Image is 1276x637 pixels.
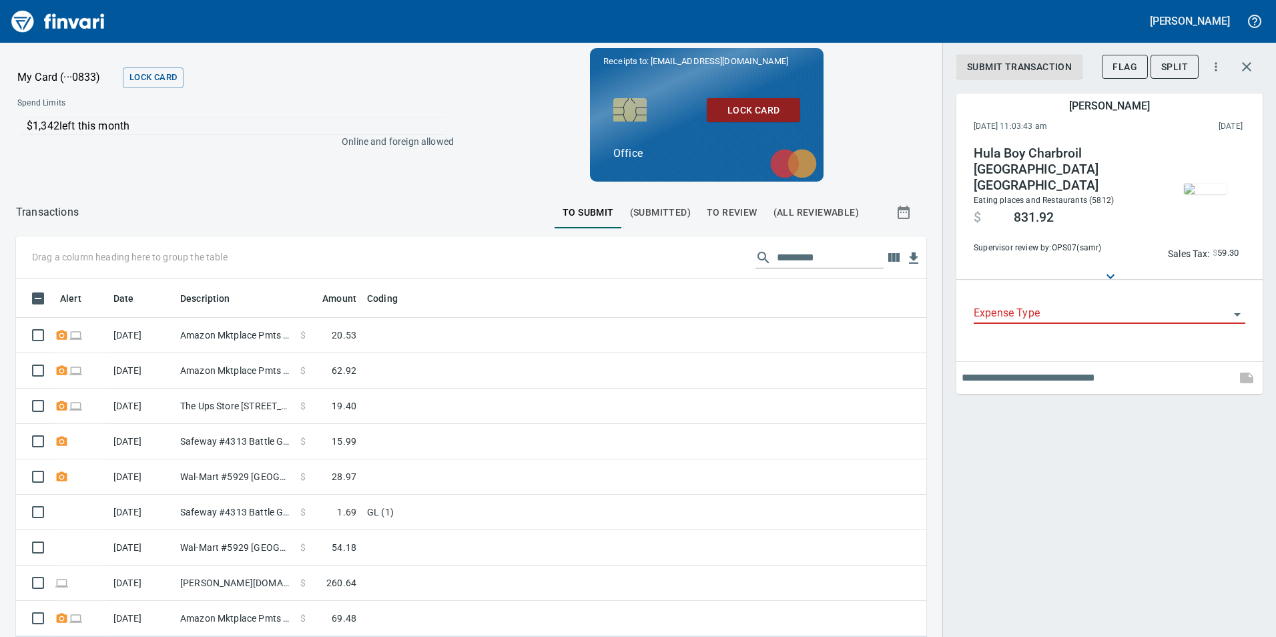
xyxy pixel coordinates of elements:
button: Close transaction [1231,51,1263,83]
p: Drag a column heading here to group the table [32,250,228,264]
span: Alert [60,290,81,306]
td: Amazon Mktplace Pmts [DOMAIN_NAME][URL] WA [175,601,295,636]
span: $ [300,576,306,590]
button: Download Table [904,248,924,268]
span: This records your note into the expense [1231,362,1263,394]
span: 260.64 [326,576,356,590]
button: Lock Card [707,98,800,123]
button: Flag [1102,55,1148,79]
span: Spend Limits [17,97,258,110]
p: Sales Tax: [1168,247,1210,260]
span: To Submit [563,204,614,221]
span: Eating places and Restaurants (5812) [974,196,1114,205]
span: Description [180,290,230,306]
td: [DATE] [108,459,175,495]
img: receipts%2Ftapani%2F2025-09-11%2FJzoGOT8oVaeitZ1UdICkDM6BnD42__cCQmpH1eXX1vxLZQVYmo_thumb.jpg [1184,184,1227,194]
p: $1,342 left this month [27,118,445,134]
span: $ [300,505,306,519]
span: Alert [60,290,99,306]
span: Online transaction [55,578,69,587]
h4: Hula Boy Charbroil [GEOGRAPHIC_DATA] [GEOGRAPHIC_DATA] [974,146,1155,194]
span: This charge was settled by the merchant and appears on the 2025/09/13 statement. [1133,120,1243,134]
span: Coding [367,290,398,306]
button: More [1201,52,1231,81]
span: Lock Card [129,70,177,85]
span: 831.92 [1014,210,1054,226]
span: (Submitted) [630,204,691,221]
span: Online transaction [69,366,83,375]
span: Flag [1112,59,1137,75]
td: Safeway #4313 Battle Ground [GEOGRAPHIC_DATA] [175,495,295,530]
span: 59.30 [1217,246,1239,261]
button: [PERSON_NAME] [1147,11,1233,31]
span: Receipt Required [55,437,69,445]
button: Show transactions within a particular date range [884,196,926,228]
span: $ [300,612,306,625]
td: [DATE] [108,353,175,389]
span: Receipt Required [55,366,69,375]
p: Office [613,146,800,162]
span: 20.53 [332,329,356,342]
span: $ [300,470,306,483]
span: [DATE] 11:03:43 am [974,120,1133,134]
span: $ [974,210,981,226]
td: Wal-Mart #5929 [GEOGRAPHIC_DATA] [175,459,295,495]
span: AI confidence: 99.0% [1213,246,1239,261]
td: The Ups Store [STREET_ADDRESS] [175,389,295,424]
td: Amazon Mktplace Pmts [DOMAIN_NAME][URL] WA [175,318,295,353]
p: Receipts to: [603,55,810,68]
button: Sales Tax:$59.30 [1165,243,1243,264]
span: 54.18 [332,541,356,554]
button: Open [1228,305,1247,324]
img: mastercard.svg [763,142,824,185]
span: Date [113,290,134,306]
td: [DATE] [108,318,175,353]
td: GL (1) [362,495,695,530]
td: [DATE] [108,601,175,636]
p: Transactions [16,204,79,220]
td: [DATE] [108,566,175,601]
span: $ [1213,246,1217,261]
span: 1.69 [337,505,356,519]
span: 15.99 [332,435,356,448]
td: [DATE] [108,530,175,566]
span: Online transaction [69,614,83,622]
span: Submit Transaction [967,59,1072,75]
span: 62.92 [332,364,356,377]
span: $ [300,541,306,554]
span: Online transaction [69,331,83,339]
button: Split [1151,55,1199,79]
span: Receipt Required [55,614,69,622]
span: Online transaction [69,401,83,410]
span: 28.97 [332,470,356,483]
span: Lock Card [717,102,789,119]
span: $ [300,435,306,448]
h5: [PERSON_NAME] [1150,14,1230,28]
td: [DATE] [108,495,175,530]
p: My Card (···0833) [17,69,117,85]
td: [PERSON_NAME][DOMAIN_NAME]* Atlassian [US_STATE] [GEOGRAPHIC_DATA] [175,566,295,601]
td: [DATE] [108,389,175,424]
span: [EMAIL_ADDRESS][DOMAIN_NAME] [649,55,789,67]
span: Receipt Required [55,472,69,481]
nav: breadcrumb [16,204,79,220]
td: Amazon Mktplace Pmts [DOMAIN_NAME][URL] WA [175,353,295,389]
span: $ [300,399,306,413]
td: [DATE] [108,424,175,459]
span: Amount [305,290,356,306]
td: Wal-Mart #5929 [GEOGRAPHIC_DATA] [175,530,295,566]
span: 69.48 [332,612,356,625]
span: 19.40 [332,399,356,413]
span: Supervisor review by: OPS07 (samr) [974,242,1155,255]
button: Submit Transaction [956,55,1082,79]
span: Description [180,290,248,306]
p: Online and foreign allowed [7,135,454,148]
h5: [PERSON_NAME] [1069,99,1149,113]
span: Date [113,290,151,306]
img: Finvari [8,5,108,37]
span: Receipt Required [55,401,69,410]
button: Choose columns to display [884,248,904,268]
span: Amount [322,290,356,306]
button: Lock Card [123,67,184,88]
